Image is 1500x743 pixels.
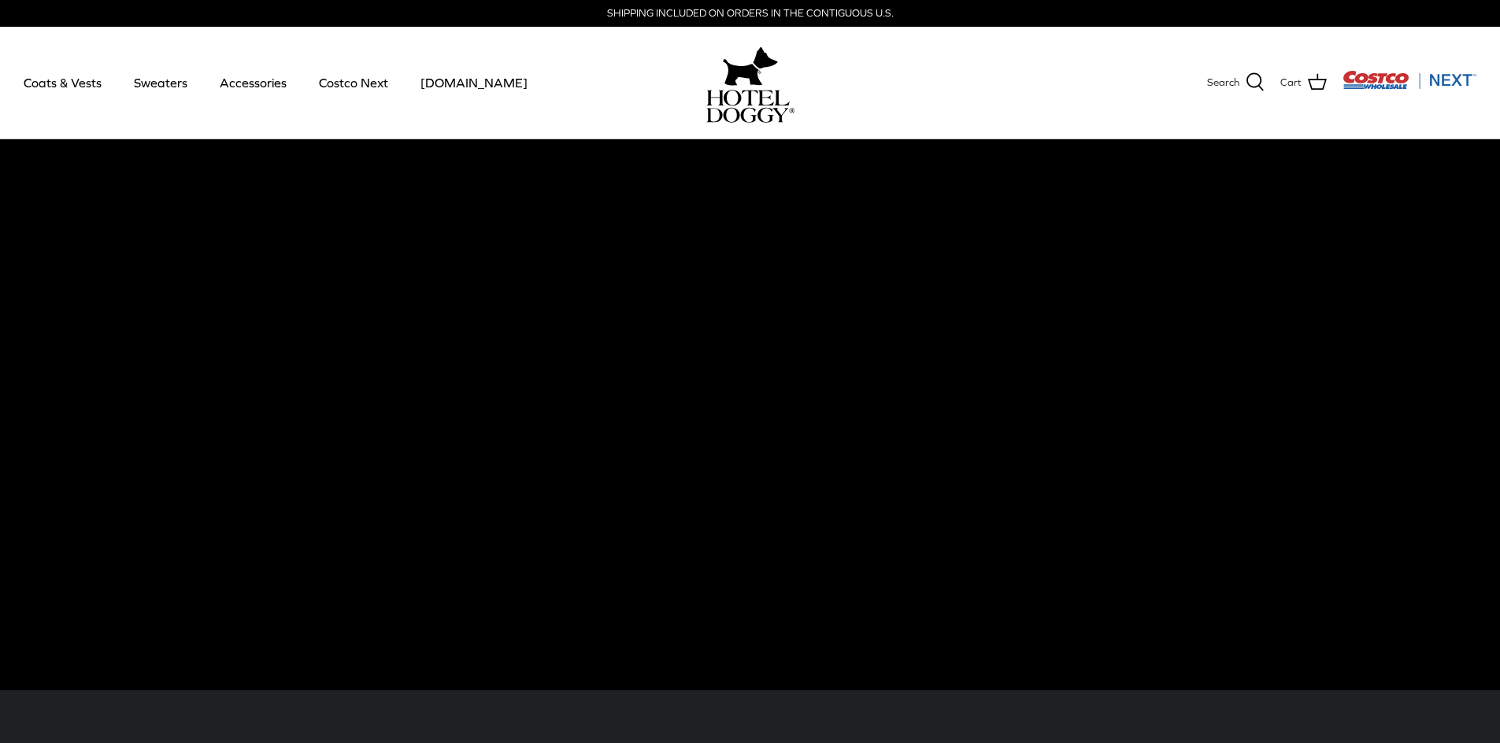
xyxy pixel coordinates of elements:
a: Sweaters [120,56,202,109]
a: Coats & Vests [9,56,116,109]
a: Cart [1280,72,1327,93]
a: [DOMAIN_NAME] [406,56,542,109]
img: hoteldoggy.com [723,43,778,90]
img: hoteldoggycom [706,90,794,123]
span: Search [1207,75,1239,91]
span: Cart [1280,75,1302,91]
a: hoteldoggy.com hoteldoggycom [706,43,794,123]
a: Costco Next [305,56,402,109]
a: Search [1207,72,1265,93]
a: Visit Costco Next [1343,80,1476,92]
img: Costco Next [1343,70,1476,90]
a: Accessories [206,56,301,109]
